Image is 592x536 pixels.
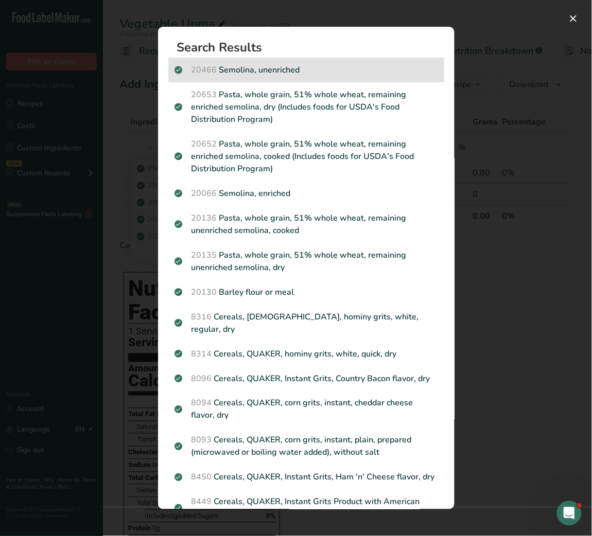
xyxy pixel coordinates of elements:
span: 20653 [191,89,217,100]
span: 20136 [191,212,217,224]
span: 8094 [191,398,212,409]
p: Pasta, whole grain, 51% whole wheat, remaining enriched semolina, dry (Includes foods for USDA's ... [175,88,438,126]
p: Cereals, QUAKER, Instant Grits, Country Bacon flavor, dry [175,372,438,385]
span: 8449 [191,496,212,508]
iframe: Intercom live chat [557,501,582,526]
p: Pasta, whole grain, 51% whole wheat, remaining unenriched semolina, dry [175,249,438,274]
p: Cereals, [DEMOGRAPHIC_DATA], hominy grits, white, regular, dry [175,311,438,335]
span: 8093 [191,435,212,446]
span: 8316 [191,311,212,323]
span: 20130 [191,287,217,298]
p: Pasta, whole grain, 51% whole wheat, remaining enriched semolina, cooked (Includes foods for USDA... [175,138,438,175]
p: Cereals, QUAKER, Instant Grits Product with American Cheese Flavor, dry [175,496,438,521]
p: Cereals, QUAKER, corn grits, instant, plain, prepared (microwaved or boiling water added), withou... [175,434,438,459]
p: Pasta, whole grain, 51% whole wheat, remaining unenriched semolina, cooked [175,212,438,237]
p: Cereals, QUAKER, Instant Grits, Ham 'n' Cheese flavor, dry [175,471,438,484]
h1: Search Results [177,41,444,53]
span: 20135 [191,249,217,261]
span: 8096 [191,373,212,384]
span: 20466 [191,64,217,76]
span: 20652 [191,138,217,150]
p: Semolina, unenriched [175,64,438,76]
p: Semolina, enriched [175,187,438,200]
span: 8450 [191,472,212,483]
p: Cereals, QUAKER, hominy grits, white, quick, dry [175,348,438,360]
p: Barley flour or meal [175,286,438,298]
span: 8314 [191,348,212,360]
span: 20066 [191,188,217,199]
p: Cereals, QUAKER, corn grits, instant, cheddar cheese flavor, dry [175,397,438,422]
